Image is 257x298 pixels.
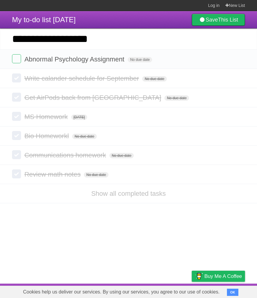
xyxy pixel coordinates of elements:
[12,16,76,24] span: My to-do list [DATE]
[24,55,126,63] span: Abnormal Psychology Assignment
[72,134,96,139] span: No due date
[12,169,21,178] label: Done
[12,150,21,159] label: Done
[84,172,108,177] span: No due date
[227,289,239,296] button: OK
[207,285,245,297] a: Suggest a feature
[192,271,245,282] a: Buy me a coffee
[24,113,69,121] span: MS Homework
[91,190,166,197] a: Show all completed tasks
[218,17,238,23] b: This List
[71,115,87,120] span: [DATE]
[12,131,21,140] label: Done
[109,153,134,158] span: No due date
[132,285,156,297] a: Developers
[24,94,163,101] span: Get AirPods back from [GEOGRAPHIC_DATA]
[204,271,242,282] span: Buy me a coffee
[12,73,21,82] label: Done
[12,93,21,102] label: Done
[24,75,140,82] span: Write calander schedule for September
[112,285,124,297] a: About
[24,132,70,140] span: Bio Homeworkl
[192,14,245,26] a: SaveThis List
[12,112,21,121] label: Done
[17,286,226,298] span: Cookies help us deliver our services. By using our services, you agree to our use of cookies.
[24,151,107,159] span: Communications homework
[24,171,82,178] span: Review math notes
[164,285,177,297] a: Terms
[164,95,189,101] span: No due date
[184,285,200,297] a: Privacy
[128,57,152,62] span: No due date
[195,271,203,281] img: Buy me a coffee
[12,54,21,63] label: Done
[142,76,167,82] span: No due date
